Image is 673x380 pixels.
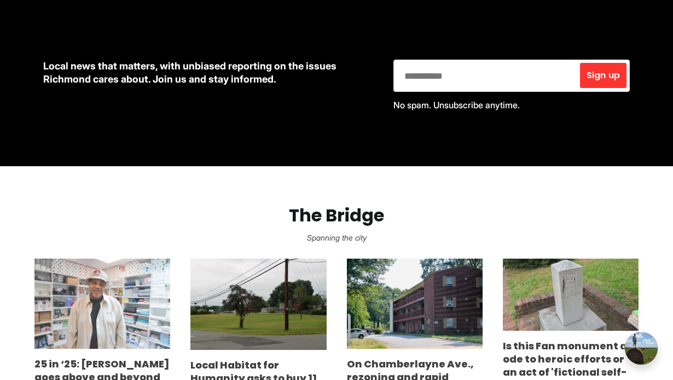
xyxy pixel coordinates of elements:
button: Sign up [580,63,626,88]
span: No spam. Unsubscribe anytime. [393,100,520,110]
p: Spanning the city [18,230,655,245]
h2: The Bridge [18,206,655,226]
img: 25 in ‘25: Rodney Hopkins goes above and beyond for people seeking emergency shelter [34,259,170,349]
span: Sign up [587,71,620,80]
p: Local news that matters, with unbiased reporting on the issues Richmond cares about. Join us and ... [43,60,376,86]
img: Is this Fan monument an ode to heroic efforts or an act of 'fictional self-glory'? [503,259,639,331]
img: On Chamberlayne Ave., rezoning and rapid transit raise worries about displacement [347,259,483,349]
img: Local Habitat for Humanity asks to buy 11 city properties in Northside to build affordable homes [190,259,326,350]
iframe: portal-trigger [616,326,673,380]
